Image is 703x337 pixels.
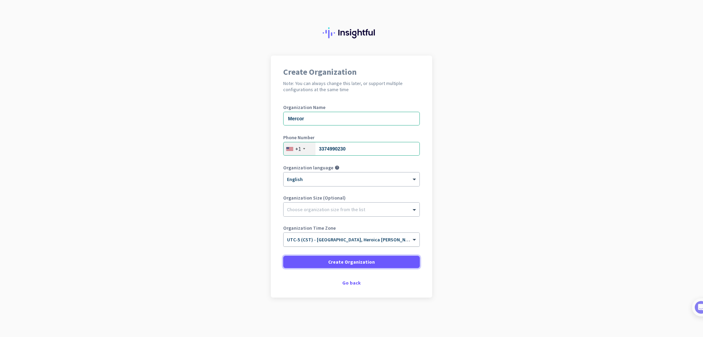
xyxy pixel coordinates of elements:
[283,80,420,93] h2: Note: You can always change this later, or support multiple configurations at the same time
[283,112,420,125] input: What is the name of your organization?
[283,256,420,268] button: Create Organization
[283,165,333,170] label: Organization language
[323,27,380,38] img: Insightful
[328,258,375,265] span: Create Organization
[283,195,420,200] label: Organization Size (Optional)
[283,142,420,156] input: 201-555-0123
[283,226,420,230] label: Organization Time Zone
[335,165,339,170] i: help
[283,105,420,110] label: Organization Name
[283,68,420,76] h1: Create Organization
[283,280,420,285] div: Go back
[295,145,301,152] div: +1
[283,135,420,140] label: Phone Number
